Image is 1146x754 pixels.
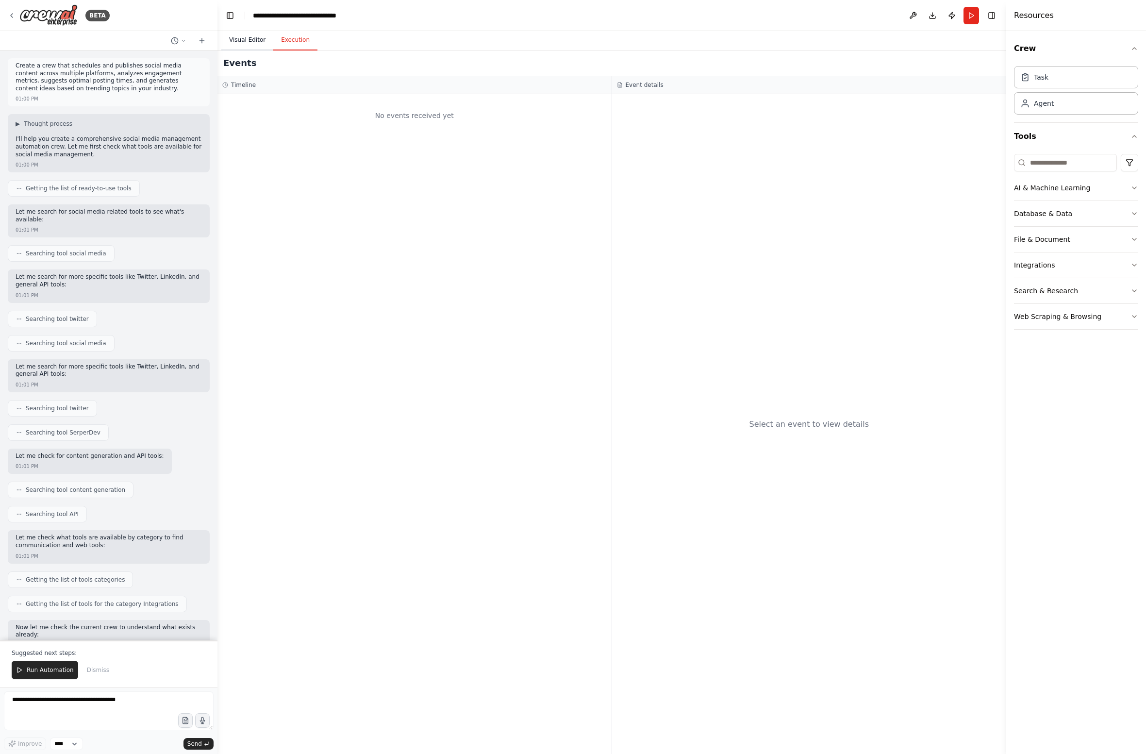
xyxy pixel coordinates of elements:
button: AI & Machine Learning [1014,175,1138,201]
p: Let me check what tools are available by category to find communication and web tools: [16,534,202,549]
span: Searching tool content generation [26,486,125,494]
div: 01:01 PM [16,381,38,388]
span: Searching tool twitter [26,404,89,412]
button: Run Automation [12,661,78,679]
span: ▶ [16,120,20,128]
div: 01:01 PM [16,463,38,470]
span: Getting the list of tools categories [26,576,125,584]
h3: Timeline [231,81,256,89]
span: Searching tool social media [26,250,106,257]
div: 01:00 PM [16,161,38,168]
div: Web Scraping & Browsing [1014,312,1101,321]
button: Dismiss [82,661,114,679]
button: Web Scraping & Browsing [1014,304,1138,329]
button: Integrations [1014,252,1138,278]
span: Searching tool twitter [26,315,89,323]
button: Visual Editor [221,30,273,50]
p: Now let me check the current crew to understand what exists already: [16,624,202,639]
p: Let me search for social media related tools to see what's available: [16,208,202,223]
span: Improve [18,740,42,748]
div: Tools [1014,150,1138,337]
div: File & Document [1014,235,1070,244]
button: Execution [273,30,317,50]
span: Send [187,740,202,748]
div: 01:01 PM [16,226,38,234]
div: Integrations [1014,260,1055,270]
p: Let me check for content generation and API tools: [16,452,164,460]
button: Switch to previous chat [167,35,190,47]
h3: Event details [626,81,664,89]
span: Searching tool SerperDev [26,429,100,436]
span: Searching tool social media [26,339,106,347]
div: BETA [85,10,110,21]
button: Upload files [178,713,193,728]
h2: Events [223,56,256,70]
h4: Resources [1014,10,1054,21]
div: Database & Data [1014,209,1072,218]
button: Start a new chat [194,35,210,47]
div: Search & Research [1014,286,1078,296]
span: Getting the list of ready-to-use tools [26,184,132,192]
div: No events received yet [222,99,607,132]
div: 01:01 PM [16,553,38,560]
div: Crew [1014,62,1138,122]
span: Dismiss [87,666,109,674]
span: Searching tool API [26,510,79,518]
button: Database & Data [1014,201,1138,226]
div: 01:00 PM [16,95,38,102]
button: Hide right sidebar [985,9,998,22]
div: AI & Machine Learning [1014,183,1090,193]
img: Logo [19,4,78,26]
div: Agent [1034,99,1054,108]
button: Hide left sidebar [223,9,237,22]
div: Task [1034,72,1048,82]
p: I'll help you create a comprehensive social media management automation crew. Let me first check ... [16,135,202,158]
span: Run Automation [27,666,74,674]
button: File & Document [1014,227,1138,252]
nav: breadcrumb [253,11,362,20]
div: Select an event to view details [749,419,869,430]
p: Let me search for more specific tools like Twitter, LinkedIn, and general API tools: [16,363,202,378]
p: Suggested next steps: [12,649,206,657]
button: ▶Thought process [16,120,72,128]
span: Getting the list of tools for the category Integrations [26,600,179,608]
div: 01:01 PM [16,292,38,299]
button: Tools [1014,123,1138,150]
p: Let me search for more specific tools like Twitter, LinkedIn, and general API tools: [16,273,202,288]
button: Crew [1014,35,1138,62]
button: Send [183,738,214,750]
button: Improve [4,737,46,750]
span: Thought process [24,120,72,128]
p: Create a crew that schedules and publishes social media content across multiple platforms, analyz... [16,62,202,92]
button: Click to speak your automation idea [195,713,210,728]
button: Search & Research [1014,278,1138,303]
